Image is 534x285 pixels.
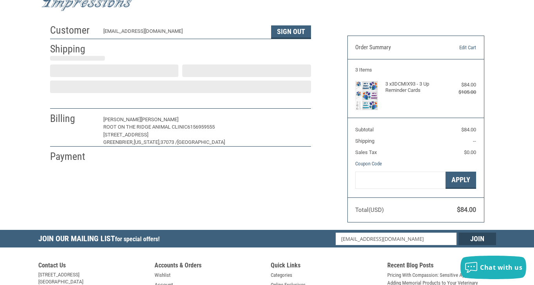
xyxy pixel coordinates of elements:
[187,124,215,130] span: 6156959555
[103,139,134,145] span: GREENBRIER,
[355,161,382,167] a: Coupon Code
[155,271,171,279] a: Wishlist
[385,81,444,94] h4: 3 x 3DCMIX93 - 3 Up Reminder Cards
[141,117,178,122] span: [PERSON_NAME]
[103,124,187,130] span: ROOT ON THE RIDGE ANIMAL CLINIC
[355,67,476,73] h3: 3 Items
[355,44,437,52] h3: Order Summary
[38,262,147,271] h5: Contact Us
[437,44,476,52] a: Edit Cart
[50,24,96,37] h2: Customer
[103,132,148,138] span: [STREET_ADDRESS]
[461,127,476,133] span: $84.00
[271,262,379,271] h5: Quick Links
[50,112,96,125] h2: Billing
[103,117,141,122] span: [PERSON_NAME]
[134,139,160,145] span: [US_STATE],
[458,233,496,245] input: Join
[355,138,374,144] span: Shipping
[160,139,177,145] span: 37073 /
[355,127,374,133] span: Subtotal
[355,206,384,213] span: Total (USD)
[355,172,446,189] input: Gift Certificate or Coupon Code
[336,233,457,245] input: Email
[177,139,225,145] span: [GEOGRAPHIC_DATA]
[446,81,476,89] div: $84.00
[115,235,160,243] span: for special offers!
[460,256,526,279] button: Chat with us
[464,149,476,155] span: $0.00
[446,88,476,96] div: $105.00
[457,206,476,213] span: $84.00
[103,27,263,39] div: [EMAIL_ADDRESS][DOMAIN_NAME]
[446,172,476,189] button: Apply
[50,150,96,163] h2: Payment
[271,25,311,39] button: Sign Out
[473,138,476,144] span: --
[38,230,164,250] h5: Join Our Mailing List
[355,149,377,155] span: Sales Tax
[50,43,96,56] h2: Shipping
[271,271,292,279] a: Categories
[480,263,522,272] span: Chat with us
[155,262,263,271] h5: Accounts & Orders
[387,262,496,271] h5: Recent Blog Posts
